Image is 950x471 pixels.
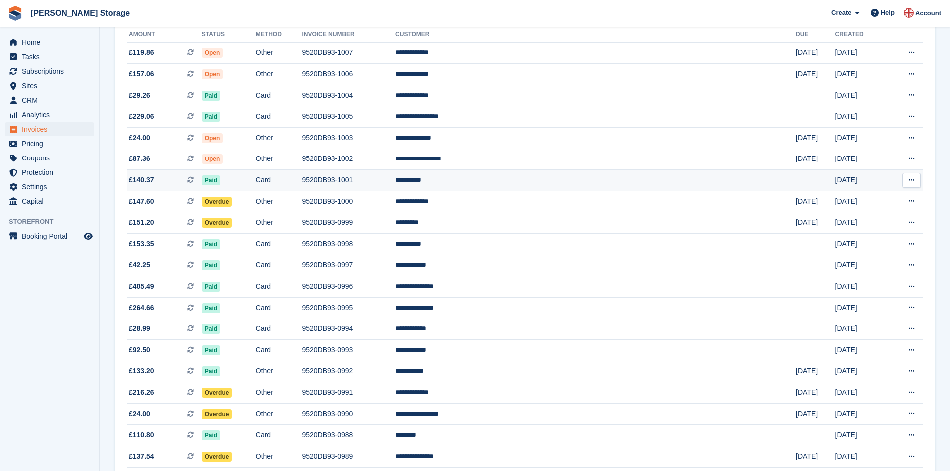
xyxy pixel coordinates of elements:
td: [DATE] [796,42,835,64]
td: 9520DB93-0989 [302,446,395,467]
span: Paid [202,303,220,313]
td: Other [256,361,302,382]
span: Settings [22,180,82,194]
td: [DATE] [796,64,835,85]
th: Created [835,27,886,43]
td: [DATE] [835,212,886,234]
span: £147.60 [129,196,154,207]
td: Other [256,191,302,212]
span: £110.80 [129,430,154,440]
td: [DATE] [835,403,886,425]
td: 9520DB93-1007 [302,42,395,64]
span: £157.06 [129,69,154,79]
td: [DATE] [835,149,886,170]
span: £24.00 [129,133,150,143]
td: Other [256,382,302,404]
td: 9520DB93-0997 [302,255,395,276]
td: 9520DB93-0988 [302,425,395,446]
td: [DATE] [796,382,835,404]
td: Card [256,234,302,255]
td: [DATE] [835,340,886,361]
td: Card [256,318,302,340]
span: Tasks [22,50,82,64]
th: Customer [395,27,796,43]
td: Other [256,403,302,425]
td: [DATE] [796,191,835,212]
td: Card [256,85,302,106]
td: [DATE] [835,446,886,467]
td: [DATE] [835,85,886,106]
td: 9520DB93-0995 [302,297,395,318]
span: £140.37 [129,175,154,185]
th: Method [256,27,302,43]
span: Overdue [202,452,232,462]
span: £151.20 [129,217,154,228]
span: Paid [202,112,220,122]
span: Storefront [9,217,99,227]
th: Status [202,27,256,43]
span: £92.50 [129,345,150,355]
td: Card [256,170,302,191]
span: Coupons [22,151,82,165]
td: 9520DB93-1002 [302,149,395,170]
td: [DATE] [835,382,886,404]
th: Due [796,27,835,43]
span: Paid [202,345,220,355]
td: [DATE] [796,128,835,149]
span: Paid [202,260,220,270]
td: 9520DB93-1000 [302,191,395,212]
span: Paid [202,366,220,376]
span: Overdue [202,409,232,419]
td: [DATE] [835,276,886,298]
td: Other [256,212,302,234]
span: Paid [202,175,220,185]
span: Account [915,8,941,18]
td: Other [256,64,302,85]
a: menu [5,122,94,136]
span: £153.35 [129,239,154,249]
a: menu [5,64,94,78]
a: Preview store [82,230,94,242]
span: Overdue [202,197,232,207]
span: £137.54 [129,451,154,462]
td: Card [256,425,302,446]
span: Open [202,133,223,143]
span: £28.99 [129,323,150,334]
span: £216.26 [129,387,154,398]
a: menu [5,93,94,107]
span: £29.26 [129,90,150,101]
td: Card [256,276,302,298]
a: menu [5,50,94,64]
td: Other [256,149,302,170]
td: 9520DB93-1004 [302,85,395,106]
span: Protection [22,165,82,179]
a: [PERSON_NAME] Storage [27,5,134,21]
a: menu [5,229,94,243]
span: Overdue [202,218,232,228]
td: 9520DB93-1005 [302,106,395,128]
span: Open [202,48,223,58]
span: Paid [202,324,220,334]
th: Amount [127,27,202,43]
span: Invoices [22,122,82,136]
td: 9520DB93-0999 [302,212,395,234]
span: £264.66 [129,303,154,313]
td: 9520DB93-1006 [302,64,395,85]
td: 9520DB93-0992 [302,361,395,382]
span: Subscriptions [22,64,82,78]
td: 9520DB93-1003 [302,128,395,149]
td: [DATE] [796,149,835,170]
td: Card [256,106,302,128]
td: Card [256,255,302,276]
span: Paid [202,282,220,292]
a: menu [5,35,94,49]
span: CRM [22,93,82,107]
span: Open [202,154,223,164]
span: Sites [22,79,82,93]
a: menu [5,151,94,165]
span: Home [22,35,82,49]
td: [DATE] [796,212,835,234]
td: [DATE] [835,42,886,64]
td: Other [256,42,302,64]
span: Open [202,69,223,79]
